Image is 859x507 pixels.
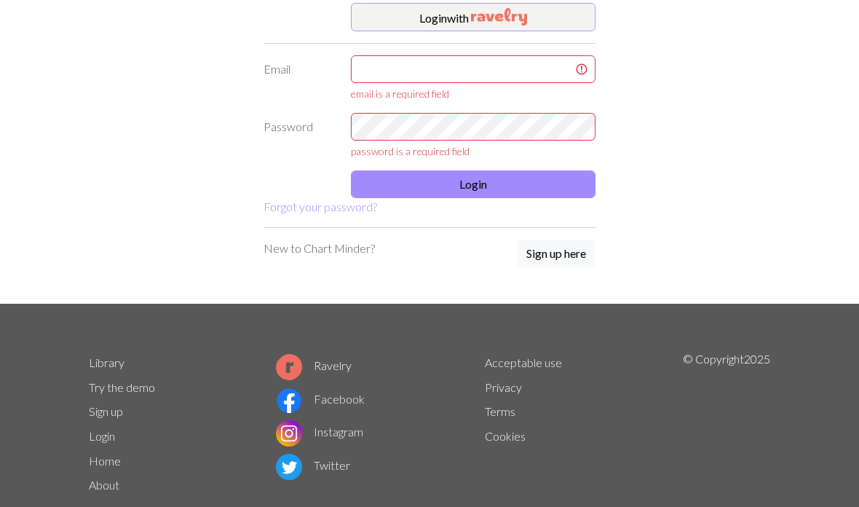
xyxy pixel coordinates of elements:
a: Login [89,429,115,443]
button: Login [351,170,595,198]
img: Twitter logo [276,454,302,480]
label: Email [255,55,342,101]
label: Password [255,113,342,159]
a: About [89,478,119,492]
a: Home [89,454,121,468]
a: Acceptable use [485,355,562,369]
a: Library [89,355,124,369]
a: Try the demo [89,380,155,394]
a: Privacy [485,380,522,394]
div: email is a required field [351,86,595,101]
a: Sign up here [517,240,595,269]
p: © Copyright 2025 [683,350,770,498]
img: Facebook logo [276,388,302,414]
a: Cookies [485,429,526,443]
a: Forgot your password? [264,200,377,213]
a: Ravelry [276,358,352,372]
button: Sign up here [517,240,595,267]
a: Instagram [276,425,363,439]
a: Terms [485,404,515,418]
a: Twitter [276,458,350,472]
img: Ravelry logo [276,354,302,380]
a: Facebook [276,392,365,406]
img: Instagram logo [276,420,302,447]
img: Ravelry [471,8,527,25]
div: password is a required field [351,144,595,159]
a: Sign up [89,404,123,418]
p: New to Chart Minder? [264,240,375,257]
button: Loginwith [351,3,595,32]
